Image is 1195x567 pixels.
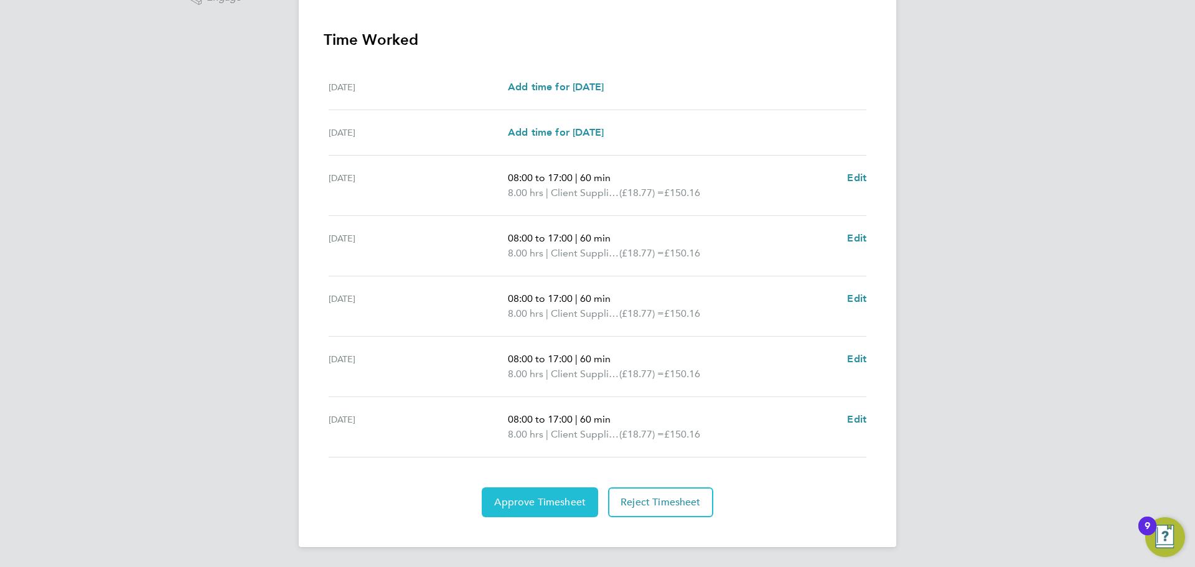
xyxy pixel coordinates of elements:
[847,293,866,304] span: Edit
[494,496,586,508] span: Approve Timesheet
[508,353,573,365] span: 08:00 to 17:00
[847,412,866,427] a: Edit
[508,307,543,319] span: 8.00 hrs
[580,232,611,244] span: 60 min
[619,368,664,380] span: (£18.77) =
[551,246,619,261] span: Client Supplied
[508,172,573,184] span: 08:00 to 17:00
[621,496,701,508] span: Reject Timesheet
[329,352,508,382] div: [DATE]
[847,232,866,244] span: Edit
[508,126,604,138] span: Add time for [DATE]
[482,487,598,517] button: Approve Timesheet
[580,293,611,304] span: 60 min
[324,30,871,50] h3: Time Worked
[664,247,700,259] span: £150.16
[847,231,866,246] a: Edit
[575,172,578,184] span: |
[664,307,700,319] span: £150.16
[847,413,866,425] span: Edit
[508,428,543,440] span: 8.00 hrs
[580,413,611,425] span: 60 min
[546,187,548,199] span: |
[508,232,573,244] span: 08:00 to 17:00
[551,367,619,382] span: Client Supplied
[664,187,700,199] span: £150.16
[508,413,573,425] span: 08:00 to 17:00
[329,80,508,95] div: [DATE]
[580,353,611,365] span: 60 min
[508,125,604,140] a: Add time for [DATE]
[575,232,578,244] span: |
[551,185,619,200] span: Client Supplied
[575,413,578,425] span: |
[575,353,578,365] span: |
[508,80,604,95] a: Add time for [DATE]
[664,368,700,380] span: £150.16
[847,171,866,185] a: Edit
[508,81,604,93] span: Add time for [DATE]
[329,291,508,321] div: [DATE]
[508,187,543,199] span: 8.00 hrs
[847,352,866,367] a: Edit
[329,231,508,261] div: [DATE]
[580,172,611,184] span: 60 min
[619,307,664,319] span: (£18.77) =
[551,306,619,321] span: Client Supplied
[546,247,548,259] span: |
[546,368,548,380] span: |
[847,172,866,184] span: Edit
[329,125,508,140] div: [DATE]
[329,412,508,442] div: [DATE]
[575,293,578,304] span: |
[619,187,664,199] span: (£18.77) =
[329,171,508,200] div: [DATE]
[608,487,713,517] button: Reject Timesheet
[1145,517,1185,557] button: Open Resource Center, 9 new notifications
[546,428,548,440] span: |
[551,427,619,442] span: Client Supplied
[619,247,664,259] span: (£18.77) =
[847,291,866,306] a: Edit
[1145,526,1150,542] div: 9
[847,353,866,365] span: Edit
[546,307,548,319] span: |
[508,368,543,380] span: 8.00 hrs
[619,428,664,440] span: (£18.77) =
[508,293,573,304] span: 08:00 to 17:00
[508,247,543,259] span: 8.00 hrs
[664,428,700,440] span: £150.16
